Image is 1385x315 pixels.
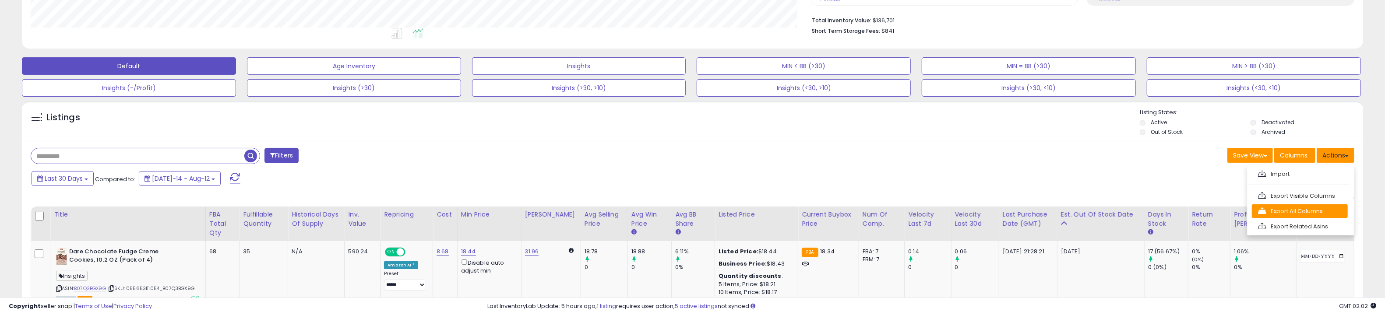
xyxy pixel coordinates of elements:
div: Cost [437,210,454,219]
div: Est. Out Of Stock Date [1061,210,1141,219]
div: 6.11% [675,248,715,255]
button: Insights (>30, >10) [472,79,686,97]
button: Columns [1274,148,1315,163]
div: 18.88 [631,248,671,255]
span: 2025-09-12 02:02 GMT [1339,302,1376,310]
div: Velocity Last 30d [955,210,995,228]
button: MIN < BB (>30) [697,57,911,75]
div: Velocity Last 7d [908,210,947,228]
a: 31.96 [525,247,539,256]
small: Avg BB Share. [675,228,680,236]
div: 17 (56.67%) [1148,248,1188,255]
button: Insights (>30, <10) [922,79,1136,97]
div: Last InventoryLab Update: 5 hours ago, requires user action, not synced. [487,302,1376,311]
div: 0.06 [955,248,999,255]
div: Last Purchase Date (GMT) [1003,210,1054,228]
div: $18.43 [719,260,791,268]
small: Avg Win Price. [631,228,637,236]
div: 0 [631,263,671,271]
button: Insights [472,57,686,75]
button: Filters [264,148,299,163]
div: Avg Win Price [631,210,668,228]
div: Disable auto adjust min [461,258,515,275]
span: Insights [56,271,88,281]
div: 10 Items, Price: $18.17 [719,288,791,296]
div: seller snap | | [9,302,152,311]
div: FBM: 7 [863,255,898,263]
p: Listing States: [1140,108,1363,117]
div: 0 (0%) [1148,263,1188,271]
img: 41krCd7OeEL._SL40_.jpg [56,248,67,265]
small: (0%) [1192,256,1204,263]
button: MIN > BB (>30) [1147,57,1361,75]
div: 35 [243,248,281,255]
strong: Copyright [9,302,41,310]
small: FBA [802,248,818,257]
button: [DATE]-14 - Aug-12 [139,171,221,186]
span: ON [386,248,397,256]
p: [DATE] [1061,248,1138,255]
button: Last 30 Days [32,171,94,186]
button: Actions [1317,148,1354,163]
div: 0 [908,263,951,271]
div: 18.78 [585,248,627,255]
button: Save View [1227,148,1273,163]
div: Num of Comp. [863,210,901,228]
label: Active [1151,119,1167,126]
div: Historical Days Of Supply [292,210,341,228]
span: [DATE]-14 - Aug-12 [152,174,210,183]
div: N/A [292,248,338,255]
div: [DATE] 21:28:21 [1003,248,1050,255]
div: Current Buybox Price [802,210,855,228]
div: 0% [1192,263,1230,271]
div: 0% [1234,263,1296,271]
span: Columns [1280,151,1307,160]
span: OFF [404,248,418,256]
div: 590.24 [348,248,374,255]
a: Export Visible Columns [1252,189,1348,203]
div: Preset: [384,271,426,290]
div: 5 Items, Price: $18.21 [719,280,791,288]
div: Listed Price [719,210,794,219]
div: 0 [585,263,627,271]
div: 0.14 [908,248,951,255]
div: Repricing [384,210,429,219]
button: Insights (-/Profit) [22,79,236,97]
div: Inv. value [348,210,377,228]
div: 0% [675,263,715,271]
span: Compared to: [95,175,135,183]
div: Fulfillable Quantity [243,210,284,228]
th: CSV column name: cust_attr_1_Expiration date [1297,206,1354,241]
b: Business Price: [719,259,767,268]
div: Return Rate [1192,210,1226,228]
label: Archived [1262,128,1285,136]
div: FBA Total Qty [209,210,236,238]
button: Default [22,57,236,75]
button: Insights (>30) [247,79,461,97]
a: 1 listing [597,302,616,310]
div: : [719,272,791,280]
div: 0% [1192,248,1230,255]
div: [PERSON_NAME] [525,210,577,219]
a: Export Related Asins [1252,220,1348,233]
button: Insights (<30, >10) [697,79,911,97]
span: 18.34 [821,247,835,255]
button: MIN = BB (>30) [922,57,1136,75]
button: Insights (<30, <10) [1147,79,1361,97]
a: 5 active listings [675,302,718,310]
div: Days In Stock [1148,210,1184,228]
div: Amazon AI * [384,261,418,269]
small: Days In Stock. [1148,228,1153,236]
div: Avg Selling Price [585,210,624,228]
div: 68 [209,248,233,255]
button: Age Inventory [247,57,461,75]
label: Out of Stock [1151,128,1183,136]
div: Title [54,210,202,219]
a: Terms of Use [75,302,112,310]
span: | SKU: 055653111054_B07Q3BGX9G [107,285,194,292]
span: $841 [881,27,894,35]
b: Total Inventory Value: [812,17,871,24]
div: Min Price [461,210,518,219]
div: Avg BB Share [675,210,711,228]
a: Export All Columns [1252,204,1348,218]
